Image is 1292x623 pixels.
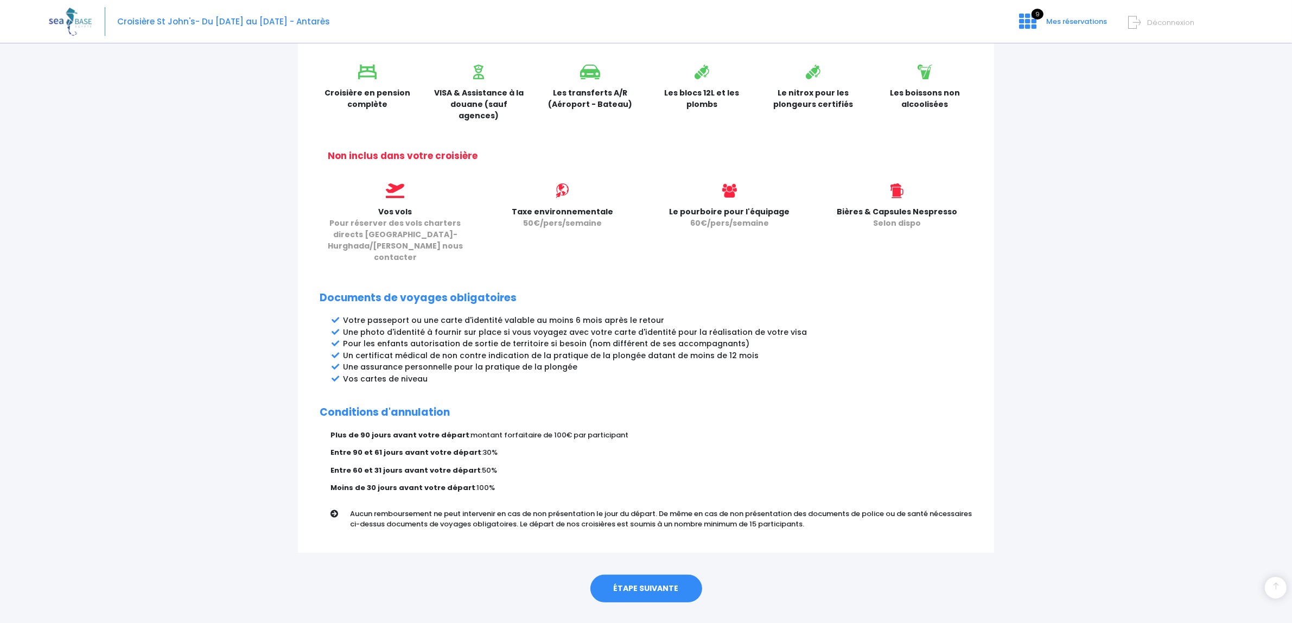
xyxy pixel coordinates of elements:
[320,292,972,304] h2: Documents de voyages obligatoires
[873,218,921,228] span: Selon dispo
[320,87,415,110] p: Croisière en pension complète
[690,218,769,228] span: 60€/pers/semaine
[654,206,805,229] p: Le pourboire pour l'équipage
[386,183,404,198] img: icon_vols.svg
[1147,17,1194,28] span: Déconnexion
[722,183,737,198] img: icon_users@2x.png
[330,465,972,476] p: :
[473,65,484,79] img: icon_visa.svg
[476,482,495,493] span: 100%
[328,150,972,161] h2: Non inclus dans votre croisière
[117,16,330,27] span: Croisière St John's- Du [DATE] au [DATE] - Antarès
[343,350,972,361] li: Un certificat médical de non contre indication de la pratique de la plongée datant de moins de 12...
[482,447,498,457] span: 30%
[343,361,972,373] li: Une assurance personnelle pour la pratique de la plongée
[890,183,903,198] img: icon_biere.svg
[918,65,932,79] img: icon_boisson.svg
[1046,16,1107,27] span: Mes réservations
[328,218,463,263] span: Pour réserver des vols charters directs [GEOGRAPHIC_DATA]-Hurghada/[PERSON_NAME] nous contacter
[590,575,702,603] a: ÉTAPE SUIVANTE
[1010,20,1113,30] a: 9 Mes réservations
[482,465,497,475] span: 50%
[431,87,527,122] p: VISA & Assistance à la douane (sauf agences)
[343,315,972,326] li: Votre passeport ou une carte d'identité valable au moins 6 mois après le retour
[543,87,638,110] p: Les transferts A/R (Aéroport - Bateau)
[330,430,972,441] p: :
[320,206,470,263] p: Vos vols
[330,430,469,440] strong: Plus de 90 jours avant votre départ
[766,87,861,110] p: Le nitrox pour les plongeurs certifiés
[320,406,972,419] h2: Conditions d'annulation
[580,65,600,79] img: icon_voiture.svg
[350,508,981,530] p: Aucun remboursement ne peut intervenir en cas de non présentation le jour du départ. De même en c...
[523,218,602,228] span: 50€/pers/semaine
[877,87,973,110] p: Les boissons non alcoolisées
[330,482,475,493] strong: Moins de 30 jours avant votre départ
[343,327,972,338] li: Une photo d'identité à fournir sur place si vous voyagez avec votre carte d'identité pour la réal...
[654,87,750,110] p: Les blocs 12L et les plombs
[470,430,628,440] span: montant forfaitaire de 100€ par participant
[695,65,709,79] img: icon_bouteille.svg
[358,65,377,79] img: icon_lit.svg
[1032,9,1043,20] span: 9
[330,447,481,457] strong: Entre 90 et 61 jours avant votre départ
[343,338,972,349] li: Pour les enfants autorisation de sortie de territoire si besoin (nom différent de ses accompagnants)
[555,183,570,198] img: icon_environment.svg
[343,373,972,385] li: Vos cartes de niveau
[487,206,638,229] p: Taxe environnementale
[330,447,972,458] p: :
[822,206,972,229] p: Bières & Capsules Nespresso
[806,65,820,79] img: icon_bouteille.svg
[330,482,972,493] p: :
[330,465,481,475] strong: Entre 60 et 31 jours avant votre départ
